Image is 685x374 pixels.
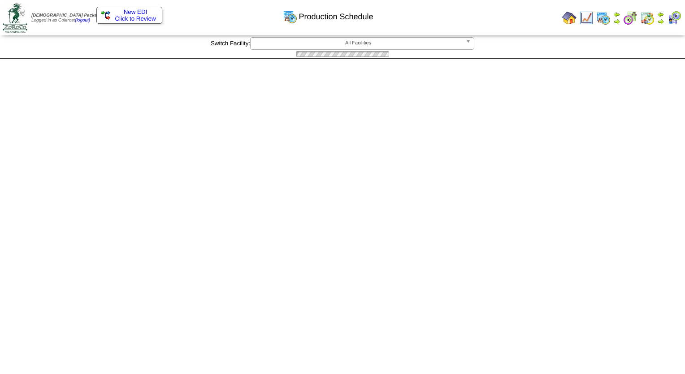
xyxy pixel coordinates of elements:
[299,12,373,22] span: Production Schedule
[640,11,655,25] img: calendarinout.gif
[613,11,620,18] img: arrowleft.gif
[293,50,392,58] img: loading
[101,9,157,22] a: New EDI Click to Review
[596,11,611,25] img: calendarprod.gif
[101,11,110,20] img: ediSmall.gif
[613,18,620,25] img: arrowright.gif
[283,9,297,24] img: calendarprod.gif
[3,3,27,33] img: zoroco-logo-small.webp
[657,11,664,18] img: arrowleft.gif
[75,18,90,23] a: (logout)
[124,9,147,15] span: New EDI
[657,18,664,25] img: arrowright.gif
[562,11,577,25] img: home.gif
[667,11,681,25] img: calendarcustomer.gif
[254,38,462,48] span: All Facilities
[579,11,594,25] img: line_graph.gif
[31,13,106,18] span: [DEMOGRAPHIC_DATA] Packaging
[101,15,157,22] span: Click to Review
[31,13,106,23] span: Logged in as Colerost
[623,11,637,25] img: calendarblend.gif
